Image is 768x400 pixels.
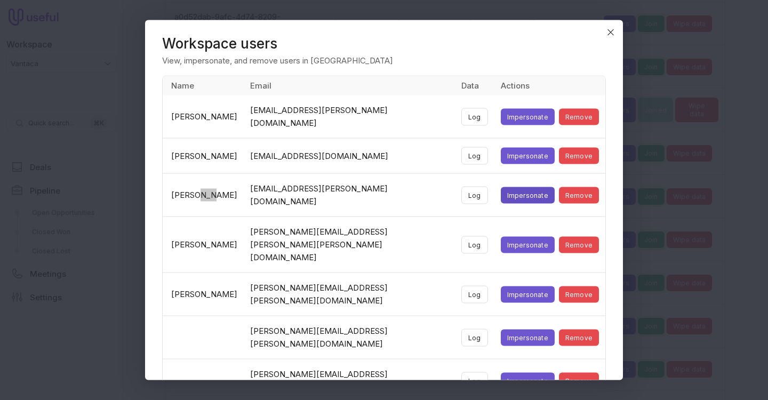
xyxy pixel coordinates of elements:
button: Remove [559,148,599,164]
button: Impersonate [501,187,555,203]
button: Remove [559,372,599,389]
td: [EMAIL_ADDRESS][PERSON_NAME][DOMAIN_NAME] [244,173,455,217]
button: Impersonate [501,236,555,253]
button: Impersonate [501,286,555,302]
button: Remove [559,286,599,302]
button: Remove [559,236,599,253]
button: Log [461,372,488,389]
button: Log [461,236,488,253]
button: Log [461,186,488,204]
button: Impersonate [501,148,555,164]
button: Impersonate [501,372,555,389]
th: Email [244,76,455,95]
button: Remove [559,108,599,125]
td: [PERSON_NAME] [163,217,244,273]
td: [PERSON_NAME][EMAIL_ADDRESS][PERSON_NAME][DOMAIN_NAME] [244,316,455,359]
button: Remove [559,329,599,346]
th: Actions [494,76,605,95]
th: Name [163,76,244,95]
td: [PERSON_NAME][EMAIL_ADDRESS][PERSON_NAME][PERSON_NAME][DOMAIN_NAME] [244,217,455,273]
td: [EMAIL_ADDRESS][DOMAIN_NAME] [244,138,455,173]
button: Log [461,285,488,303]
th: Data [455,76,494,95]
p: View, impersonate, and remove users in [GEOGRAPHIC_DATA] [162,54,606,67]
button: Impersonate [501,329,555,346]
td: [PERSON_NAME] [163,95,244,139]
td: [PERSON_NAME][EMAIL_ADDRESS][PERSON_NAME][DOMAIN_NAME] [244,273,455,316]
td: [PERSON_NAME] [163,273,244,316]
button: Remove [559,187,599,203]
td: [PERSON_NAME] [163,173,244,217]
button: Impersonate [501,108,555,125]
button: Close [603,25,619,41]
td: [PERSON_NAME] [163,138,244,173]
button: Log [461,329,488,346]
button: Log [461,108,488,125]
td: [EMAIL_ADDRESS][PERSON_NAME][DOMAIN_NAME] [244,95,455,139]
header: Workspace users [162,37,606,50]
button: Log [461,147,488,165]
